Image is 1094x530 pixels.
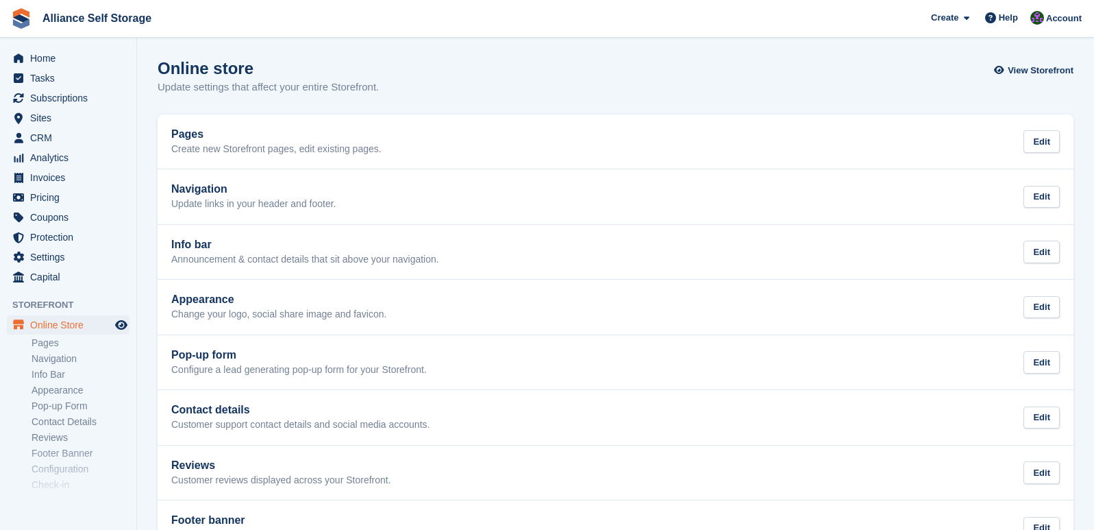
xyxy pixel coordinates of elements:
[30,49,112,68] span: Home
[171,143,382,156] p: Create new Storefront pages, edit existing pages.
[999,11,1018,25] span: Help
[113,317,129,333] a: Preview store
[30,228,112,247] span: Protection
[30,208,112,227] span: Coupons
[997,59,1073,82] a: View Storefront
[30,148,112,167] span: Analytics
[30,108,112,128] span: Sites
[7,208,129,227] a: menu
[7,88,129,108] a: menu
[171,254,439,266] p: Announcement & contact details that sit above your navigation.
[7,49,129,68] a: menu
[32,447,129,460] a: Footer Banner
[30,315,112,335] span: Online Store
[171,309,386,321] p: Change your logo, social share image and favicon.
[7,108,129,128] a: menu
[30,168,112,187] span: Invoices
[7,148,129,167] a: menu
[32,400,129,413] a: Pop-up Form
[32,463,129,476] a: Configuration
[158,390,1073,445] a: Contact details Customer support contact details and social media accounts. Edit
[11,8,32,29] img: stora-icon-8386f47178a22dfd0bd8f6a31ec36ba5ce8667c1dd55bd0f319d3a0aa187defe.svg
[12,298,136,312] span: Storefront
[158,446,1073,501] a: Reviews Customer reviews displayed across your Storefront. Edit
[1023,296,1060,319] div: Edit
[32,352,129,365] a: Navigation
[30,69,112,88] span: Tasks
[158,59,379,77] h1: Online store
[171,404,430,416] h2: Contact details
[171,459,391,472] h2: Reviews
[158,225,1073,280] a: Info bar Announcement & contact details that sit above your navigation. Edit
[171,514,497,527] h2: Footer banner
[30,188,112,207] span: Pricing
[7,228,129,247] a: menu
[1023,241,1060,263] div: Edit
[171,349,427,361] h2: Pop-up form
[7,69,129,88] a: menu
[171,293,386,306] h2: Appearance
[1023,130,1060,153] div: Edit
[171,183,336,195] h2: Navigation
[32,384,129,397] a: Appearance
[158,169,1073,224] a: Navigation Update links in your header and footer. Edit
[30,128,112,147] span: CRM
[1023,186,1060,208] div: Edit
[32,415,129,429] a: Contact Details
[7,315,129,335] a: menu
[171,239,439,251] h2: Info bar
[7,168,129,187] a: menu
[30,88,112,108] span: Subscriptions
[32,479,129,492] a: Check-in
[158,115,1073,169] a: Pages Create new Storefront pages, edit existing pages. Edit
[1023,461,1060,484] div: Edit
[1023,407,1060,429] div: Edit
[30,267,112,287] span: Capital
[30,248,112,267] span: Settings
[7,248,129,267] a: menu
[7,128,129,147] a: menu
[7,188,129,207] a: menu
[171,128,382,141] h2: Pages
[171,198,336,210] p: Update links in your header and footer.
[158,335,1073,390] a: Pop-up form Configure a lead generating pop-up form for your Storefront. Edit
[931,11,958,25] span: Create
[171,419,430,431] p: Customer support contact details and social media accounts.
[158,280,1073,335] a: Appearance Change your logo, social share image and favicon. Edit
[171,474,391,487] p: Customer reviews displayed across your Storefront.
[171,364,427,376] p: Configure a lead generating pop-up form for your Storefront.
[1023,351,1060,374] div: Edit
[7,267,129,287] a: menu
[1008,64,1073,77] span: View Storefront
[158,80,379,95] p: Update settings that affect your entire Storefront.
[32,337,129,350] a: Pages
[1030,11,1044,25] img: Romilly Norton
[37,7,157,29] a: Alliance Self Storage
[32,431,129,444] a: Reviews
[1046,12,1082,25] span: Account
[32,368,129,381] a: Info Bar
